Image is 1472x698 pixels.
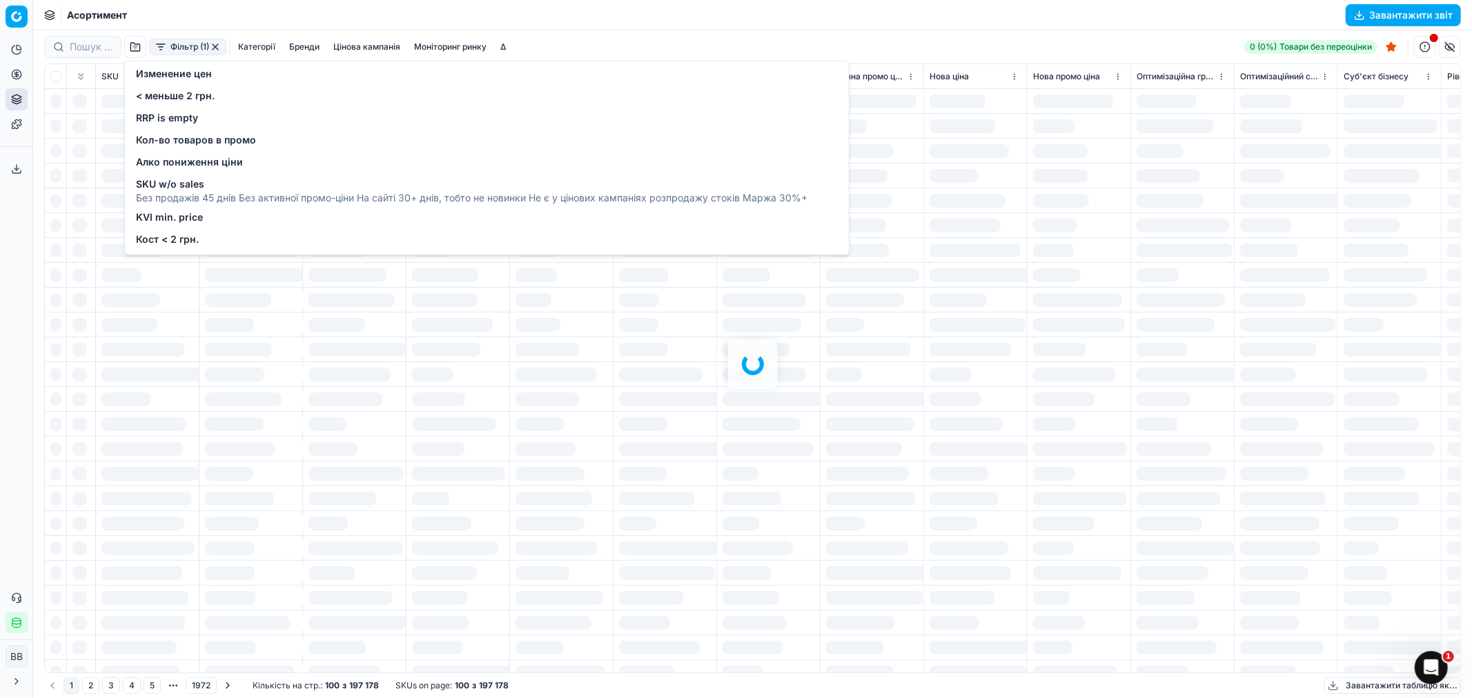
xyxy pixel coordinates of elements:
span: KVI min. price [136,210,203,224]
span: Асортимент [67,8,127,22]
span: RRP is empty [136,111,198,125]
button: Завантажити звіт [1346,4,1461,26]
span: 1 [1443,651,1454,662]
span: ВВ [6,646,27,667]
button: ВВ [6,646,28,668]
span: Изменение цен [136,67,212,81]
span: Алко пониження ціни [136,155,243,169]
span: SKU w/o sales [136,177,807,191]
span: Без продажів 45 днів Без активної промо-ціни На сайті 30+ днів, тобто не новинки Не є у цінових к... [136,191,807,205]
iframe: Intercom live chat [1415,651,1448,684]
span: Кост < 2 грн. [136,232,199,246]
nav: breadcrumb [67,8,127,22]
span: Кол-во товаров в промо [136,133,256,147]
span: < меньше 2 грн. [136,89,215,103]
